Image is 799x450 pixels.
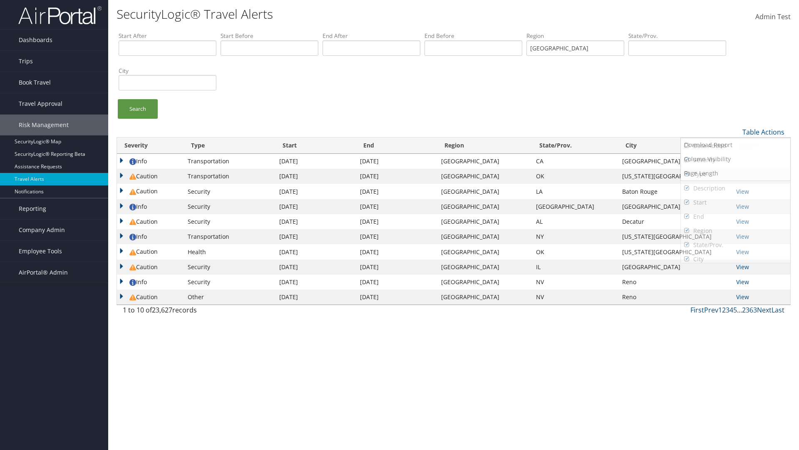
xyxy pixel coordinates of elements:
a: Description [681,181,790,195]
a: Start [681,195,790,210]
a: Type [681,167,790,181]
span: Company Admin [19,220,65,240]
span: Reporting [19,198,46,219]
a: State/Prov. [681,238,790,252]
span: Risk Management [19,115,69,135]
span: Dashboards [19,30,52,50]
a: City [681,252,790,266]
a: Date Added [681,139,790,153]
span: Trips [19,51,33,72]
a: Region [681,224,790,238]
span: AirPortal® Admin [19,262,68,283]
span: Book Travel [19,72,51,93]
img: airportal-logo.png [18,5,102,25]
a: Download Report [681,138,790,152]
span: Travel Approval [19,93,62,114]
a: End [681,210,790,224]
span: Employee Tools [19,241,62,262]
a: Severity [681,153,790,167]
